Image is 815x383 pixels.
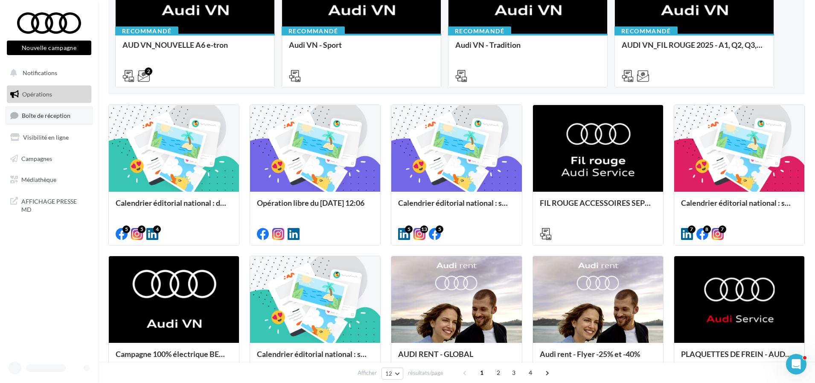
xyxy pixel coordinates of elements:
[381,368,403,380] button: 12
[408,369,443,377] span: résultats/page
[5,106,93,125] a: Boîte de réception
[5,129,93,146] a: Visibilité en ligne
[475,366,489,380] span: 1
[448,26,511,36] div: Recommandé
[5,64,90,82] button: Notifications
[719,225,726,233] div: 7
[23,134,69,141] span: Visibilité en ligne
[5,192,93,217] a: AFFICHAGE PRESSE MD
[22,91,52,98] span: Opérations
[5,85,93,103] a: Opérations
[540,199,656,216] div: FIL ROUGE ACCESSOIRES SEPTEMBRE - AUDI SERVICE
[681,350,798,367] div: PLAQUETTES DE FREIN - AUDI SERVICE
[507,366,521,380] span: 3
[358,369,377,377] span: Afficher
[153,225,161,233] div: 4
[23,69,57,76] span: Notifications
[5,171,93,189] a: Médiathèque
[282,26,345,36] div: Recommandé
[21,155,52,162] span: Campagnes
[21,176,56,183] span: Médiathèque
[289,41,434,58] div: Audi VN - Sport
[122,225,130,233] div: 5
[420,225,428,233] div: 13
[257,350,373,367] div: Calendrier éditorial national : semaine du 28.07 au 03.08
[116,199,232,216] div: Calendrier éditorial national : du 02.09 au 03.09
[5,150,93,168] a: Campagnes
[7,41,91,55] button: Nouvelle campagne
[492,366,505,380] span: 2
[116,350,232,367] div: Campagne 100% électrique BEV Septembre
[524,366,537,380] span: 4
[703,225,711,233] div: 8
[122,41,268,58] div: AUD VN_NOUVELLE A6 e-tron
[688,225,696,233] div: 7
[22,112,70,119] span: Boîte de réception
[145,67,152,75] div: 2
[614,26,678,36] div: Recommandé
[405,225,413,233] div: 5
[398,350,515,367] div: AUDI RENT - GLOBAL
[385,370,393,377] span: 12
[540,350,656,367] div: Audi rent - Flyer -25% et -40%
[622,41,767,58] div: AUDI VN_FIL ROUGE 2025 - A1, Q2, Q3, Q5 et Q4 e-tron
[681,199,798,216] div: Calendrier éditorial national : semaines du 04.08 au 25.08
[436,225,443,233] div: 5
[138,225,146,233] div: 5
[786,354,806,374] iframe: Intercom live chat
[21,196,88,214] span: AFFICHAGE PRESSE MD
[398,199,515,216] div: Calendrier éditorial national : semaine du 25.08 au 31.08
[115,26,178,36] div: Recommandé
[455,41,600,58] div: Audi VN - Tradition
[257,199,373,216] div: Opération libre du [DATE] 12:06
